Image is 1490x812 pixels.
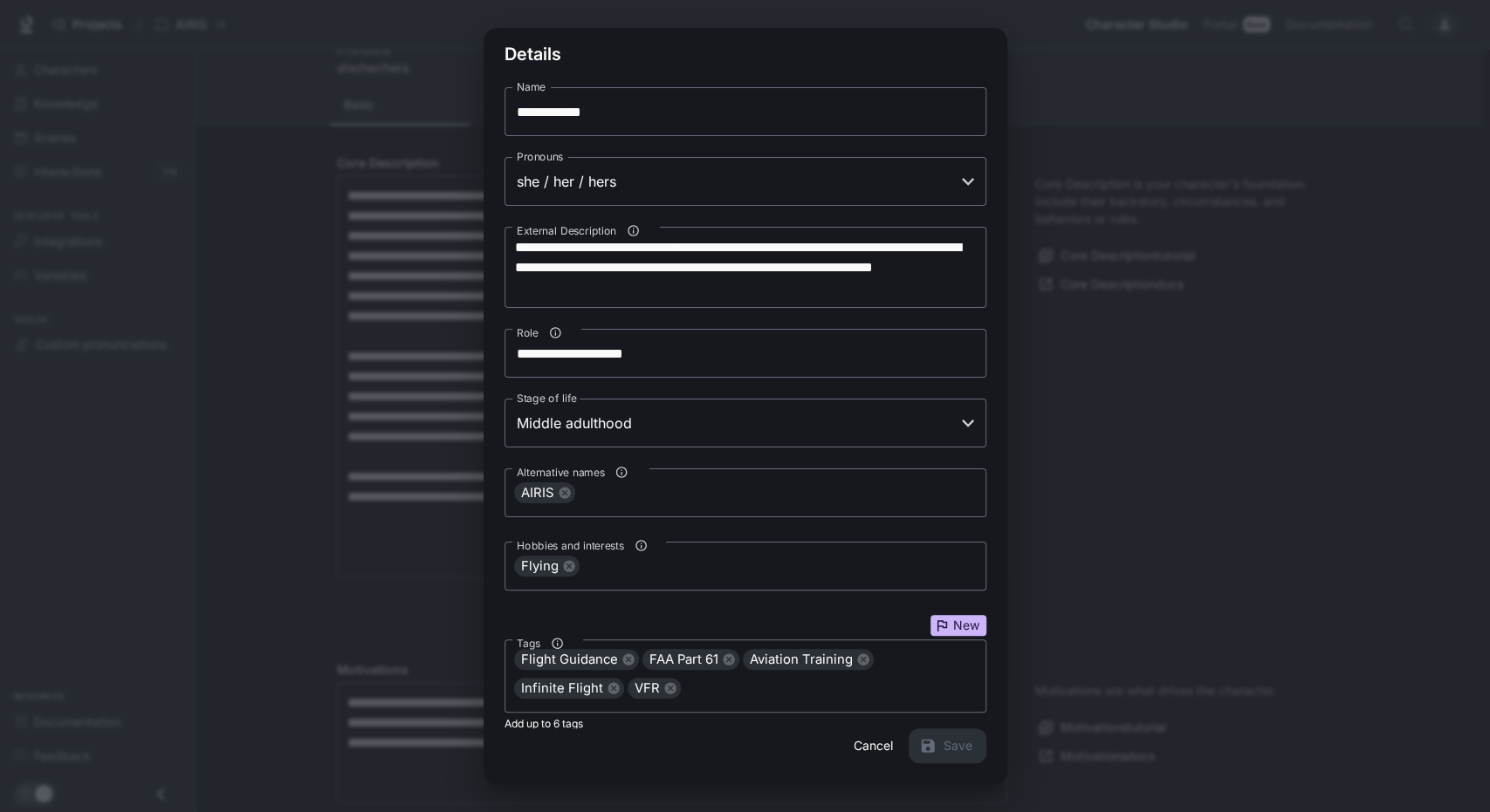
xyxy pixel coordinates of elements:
[505,399,986,447] div: Middle adulthood
[846,728,902,763] button: Cancel
[517,79,546,94] label: Name
[505,716,986,732] p: Add up to 6 tags
[629,534,653,557] button: Hobbies and interests
[543,321,566,345] button: Role
[517,149,563,164] label: Pronouns
[514,650,625,670] span: Flight Guidance
[514,678,624,699] div: Infinite Flight
[609,461,633,484] button: Alternative names
[517,325,539,340] span: Role
[505,157,986,206] div: she / her / hers
[517,465,605,480] span: Alternative names
[546,631,569,655] button: Tags
[484,28,1007,80] h2: Details
[628,679,667,699] span: VFR
[628,678,681,699] div: VFR
[514,556,566,577] span: Flying
[743,650,860,670] span: Aviation Training
[514,649,639,670] div: Flight Guidance
[517,538,624,553] span: Hobbies and interests
[946,619,986,631] span: New
[642,650,725,670] span: FAA Part 61
[621,219,645,242] button: External Description
[514,483,561,503] span: AIRIS
[514,482,575,503] div: AIRIS
[642,649,739,670] div: FAA Part 61
[517,223,616,238] span: External Description
[514,556,580,577] div: Flying
[743,649,874,670] div: Aviation Training
[517,391,577,406] label: Stage of life
[514,679,610,699] span: Infinite Flight
[517,636,540,651] span: Tags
